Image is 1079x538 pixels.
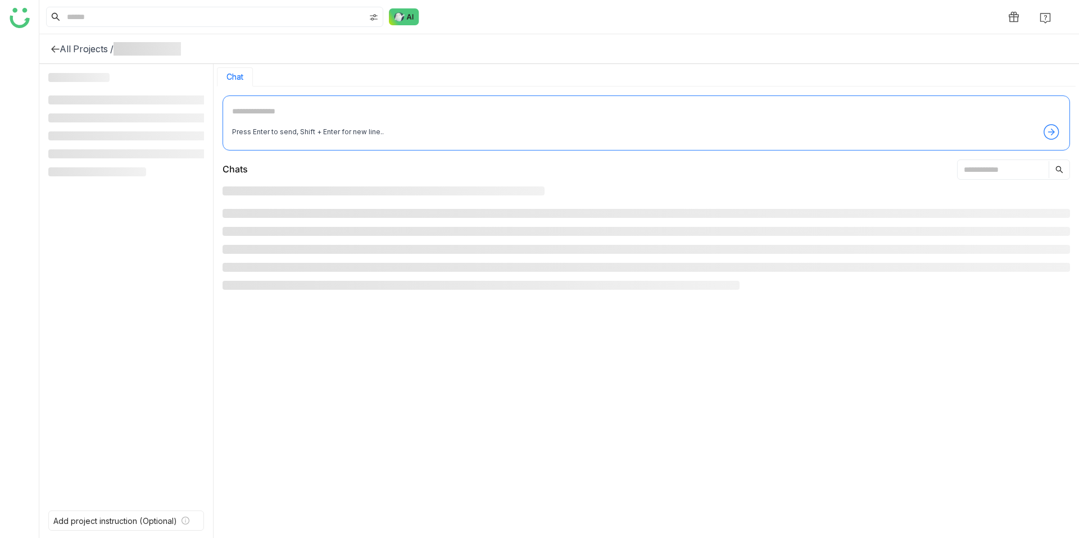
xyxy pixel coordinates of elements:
[226,72,243,81] button: Chat
[369,13,378,22] img: search-type.svg
[223,162,248,176] div: Chats
[53,516,177,526] div: Add project instruction (Optional)
[1040,12,1051,24] img: help.svg
[60,43,114,54] div: All Projects /
[389,8,419,25] img: ask-buddy-normal.svg
[10,8,30,28] img: logo
[232,127,384,138] div: Press Enter to send, Shift + Enter for new line..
